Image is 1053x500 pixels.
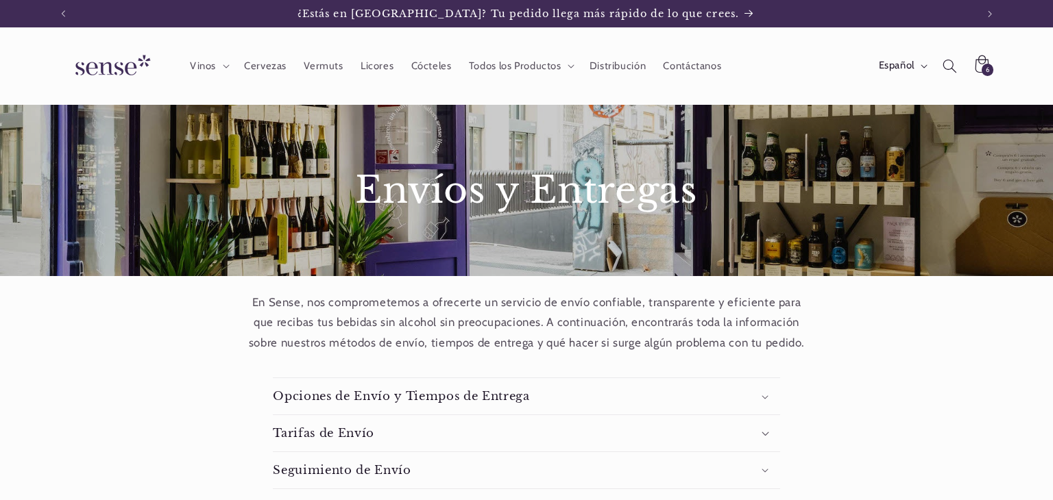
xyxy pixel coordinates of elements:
[361,60,394,73] span: Licores
[198,166,855,214] h1: Envíos y Entregas
[273,389,529,403] h3: Opciones de Envío y Tiempos de Entrega
[244,60,287,73] span: Cervezas
[460,51,581,81] summary: Todos los Productos
[986,64,990,76] span: 6
[411,60,452,73] span: Cócteles
[59,47,162,86] img: Sense
[181,51,235,81] summary: Vinos
[273,378,779,414] summary: Opciones de Envío y Tiempos de Entrega
[273,426,374,440] h3: Tarifas de Envío
[402,51,460,81] a: Cócteles
[352,51,402,81] a: Licores
[469,60,561,73] span: Todos los Productos
[53,41,167,91] a: Sense
[879,58,915,73] span: Español
[273,415,779,451] summary: Tarifas de Envío
[663,60,721,73] span: Contáctanos
[870,52,934,79] button: Español
[246,292,808,353] p: En Sense, nos comprometemos a ofrecerte un servicio de envío confiable, transparente y eficiente ...
[304,60,343,73] span: Vermuts
[273,463,411,477] h3: Seguimiento de Envío
[190,60,216,73] span: Vinos
[655,51,730,81] a: Contáctanos
[295,51,352,81] a: Vermuts
[590,60,646,73] span: Distribución
[235,51,295,81] a: Cervezas
[934,50,965,82] summary: Búsqueda
[298,8,739,20] span: ¿Estás en [GEOGRAPHIC_DATA]? Tu pedido llega más rápido de lo que crees.
[273,452,779,488] summary: Seguimiento de Envío
[581,51,655,81] a: Distribución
